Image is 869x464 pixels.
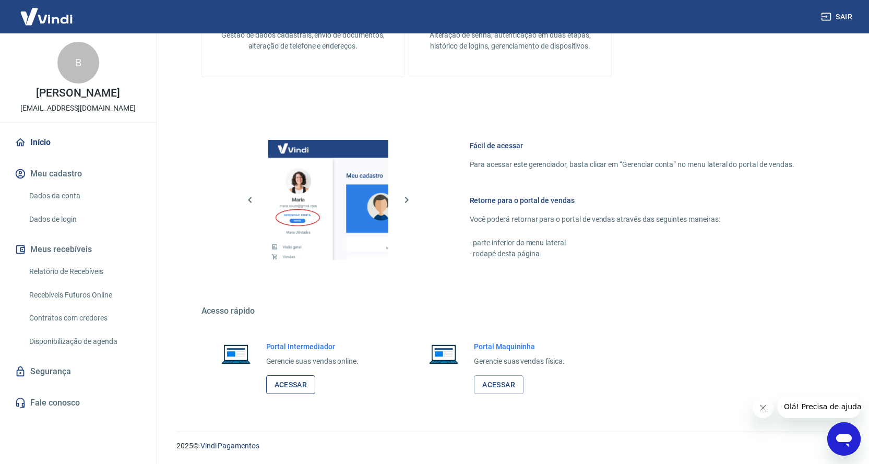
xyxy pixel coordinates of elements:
p: - rodapé desta página [470,248,794,259]
h6: Portal Intermediador [266,341,359,352]
p: Alteração de senha, autenticação em duas etapas, histórico de logins, gerenciamento de dispositivos. [426,30,594,52]
button: Meus recebíveis [13,238,144,261]
iframe: Fechar mensagem [753,397,773,418]
a: Início [13,131,144,154]
h6: Fácil de acessar [470,140,794,151]
a: Vindi Pagamentos [200,442,259,450]
p: [PERSON_NAME] [36,88,120,99]
a: Dados da conta [25,185,144,207]
img: Imagem da dashboard mostrando o botão de gerenciar conta na sidebar no lado esquerdo [268,140,388,260]
p: Gerencie suas vendas física. [474,356,565,367]
p: [EMAIL_ADDRESS][DOMAIN_NAME] [20,103,136,114]
h5: Acesso rápido [201,306,819,316]
span: Olá! Precisa de ajuda? [6,7,88,16]
a: Segurança [13,360,144,383]
button: Sair [819,7,856,27]
img: Vindi [13,1,80,32]
iframe: Mensagem da empresa [778,395,861,418]
a: Acessar [474,375,523,395]
p: 2025 © [176,441,844,451]
a: Fale conosco [13,391,144,414]
a: Relatório de Recebíveis [25,261,144,282]
p: Gerencie suas vendas online. [266,356,359,367]
p: - parte inferior do menu lateral [470,237,794,248]
a: Contratos com credores [25,307,144,329]
a: Disponibilização de agenda [25,331,144,352]
img: Imagem de um notebook aberto [422,341,466,366]
div: B [57,42,99,84]
h6: Retorne para o portal de vendas [470,195,794,206]
p: Você poderá retornar para o portal de vendas através das seguintes maneiras: [470,214,794,225]
p: Para acessar este gerenciador, basta clicar em “Gerenciar conta” no menu lateral do portal de ven... [470,159,794,170]
iframe: Botão para abrir a janela de mensagens [827,422,861,456]
p: Gestão de dados cadastrais, envio de documentos, alteração de telefone e endereços. [219,30,387,52]
a: Recebíveis Futuros Online [25,284,144,306]
img: Imagem de um notebook aberto [214,341,258,366]
a: Acessar [266,375,316,395]
button: Meu cadastro [13,162,144,185]
h6: Portal Maquininha [474,341,565,352]
a: Dados de login [25,209,144,230]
